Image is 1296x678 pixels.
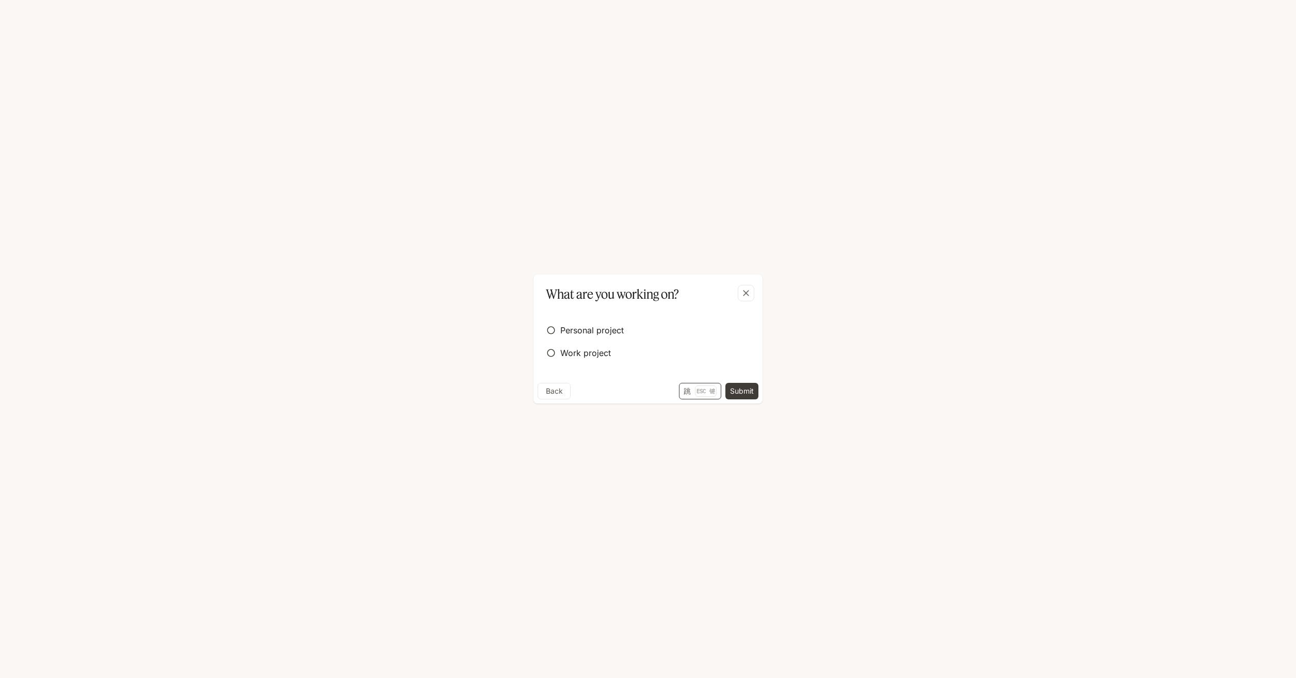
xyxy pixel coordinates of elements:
p: What are you working on? [546,285,679,303]
p: Esc 键 [695,385,717,397]
span: Personal project [560,324,624,336]
button: Back [538,383,571,399]
button: 跳Esc 键 [679,383,721,399]
button: Submit [725,383,758,399]
span: Work project [560,347,611,359]
font: 跳 [684,385,691,398]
